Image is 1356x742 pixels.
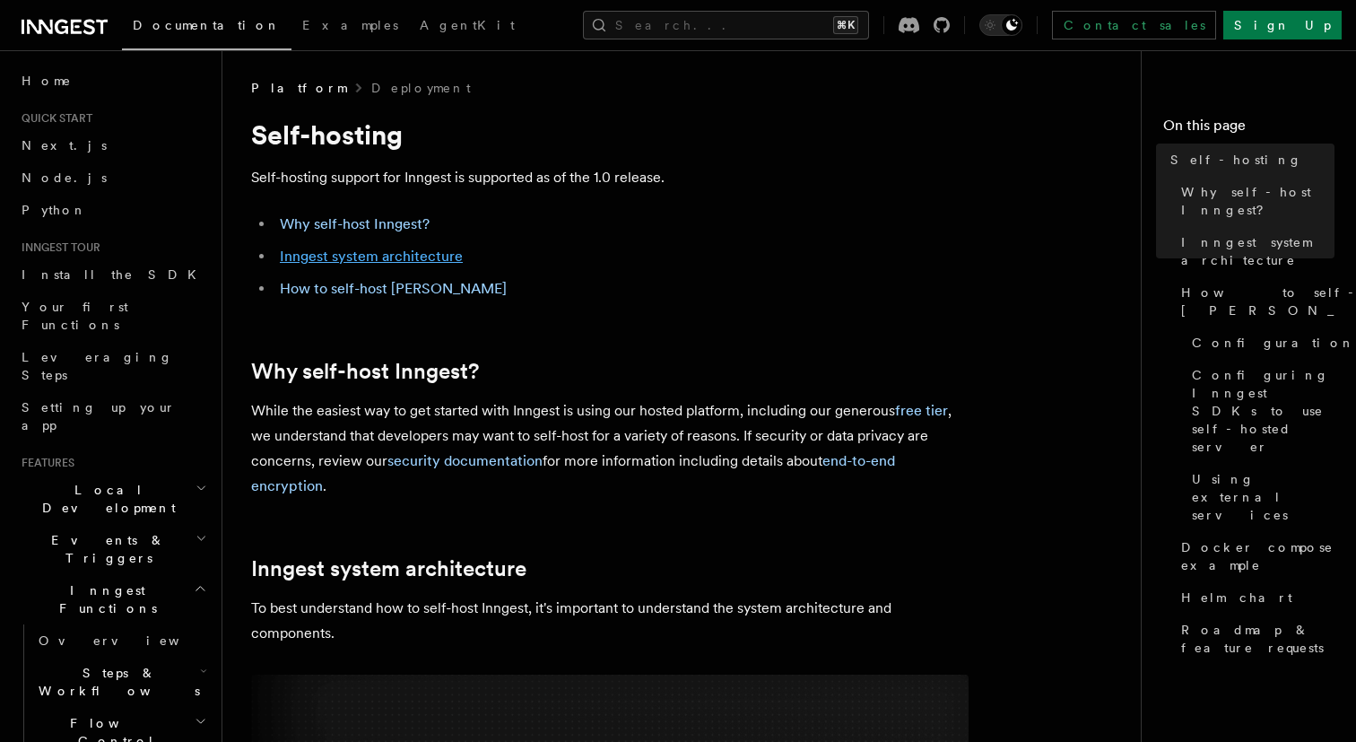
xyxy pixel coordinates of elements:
a: Using external services [1185,463,1334,531]
button: Toggle dark mode [979,14,1022,36]
span: Inngest Functions [14,581,194,617]
a: Install the SDK [14,258,211,291]
a: Helm chart [1174,581,1334,614]
a: Sign Up [1223,11,1342,39]
span: Inngest tour [14,240,100,255]
kbd: ⌘K [833,16,858,34]
a: Your first Functions [14,291,211,341]
a: Deployment [371,79,471,97]
h1: Self-hosting [251,118,969,151]
a: How to self-host [PERSON_NAME] [1174,276,1334,327]
a: Why self-host Inngest? [1174,176,1334,226]
a: Python [14,194,211,226]
a: Contact sales [1052,11,1216,39]
a: Setting up your app [14,391,211,441]
span: Quick start [14,111,92,126]
span: Next.js [22,138,107,153]
span: Why self-host Inngest? [1181,183,1334,219]
span: Python [22,203,87,217]
a: Inngest system architecture [1174,226,1334,276]
button: Search...⌘K [583,11,869,39]
span: Configuring Inngest SDKs to use self-hosted server [1192,366,1334,456]
a: Next.js [14,129,211,161]
a: Roadmap & feature requests [1174,614,1334,664]
p: To best understand how to self-host Inngest, it's important to understand the system architecture... [251,596,969,646]
span: Platform [251,79,346,97]
span: Examples [302,18,398,32]
button: Steps & Workflows [31,657,211,707]
a: How to self-host [PERSON_NAME] [280,280,507,297]
span: Steps & Workflows [31,664,200,700]
a: security documentation [387,452,543,469]
a: Why self-host Inngest? [251,359,479,384]
span: Overview [39,633,223,648]
span: Leveraging Steps [22,350,173,382]
a: Node.js [14,161,211,194]
span: Install the SDK [22,267,207,282]
span: Roadmap & feature requests [1181,621,1334,657]
h4: On this page [1163,115,1334,144]
a: AgentKit [409,5,526,48]
a: Inngest system architecture [280,248,463,265]
span: Using external services [1192,470,1334,524]
span: Helm chart [1181,589,1292,607]
a: Overview [31,624,211,657]
p: While the easiest way to get started with Inngest is using our hosted platform, including our gen... [251,398,969,499]
button: Events & Triggers [14,524,211,574]
a: Why self-host Inngest? [280,215,430,232]
span: Local Development [14,481,196,517]
span: Documentation [133,18,281,32]
a: Leveraging Steps [14,341,211,391]
a: Examples [291,5,409,48]
button: Inngest Functions [14,574,211,624]
a: Inngest system architecture [251,556,526,581]
a: Docker compose example [1174,531,1334,581]
a: Configuring Inngest SDKs to use self-hosted server [1185,359,1334,463]
p: Self-hosting support for Inngest is supported as of the 1.0 release. [251,165,969,190]
span: Features [14,456,74,470]
span: Docker compose example [1181,538,1334,574]
a: Documentation [122,5,291,50]
span: Inngest system architecture [1181,233,1334,269]
span: Node.js [22,170,107,185]
a: free tier [895,402,948,419]
span: Events & Triggers [14,531,196,567]
span: AgentKit [420,18,515,32]
span: Setting up your app [22,400,176,432]
span: Self-hosting [1170,151,1302,169]
a: Home [14,65,211,97]
span: Your first Functions [22,300,128,332]
span: Home [22,72,72,90]
a: Configuration [1185,327,1334,359]
a: Self-hosting [1163,144,1334,176]
button: Local Development [14,474,211,524]
span: Configuration [1192,334,1355,352]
